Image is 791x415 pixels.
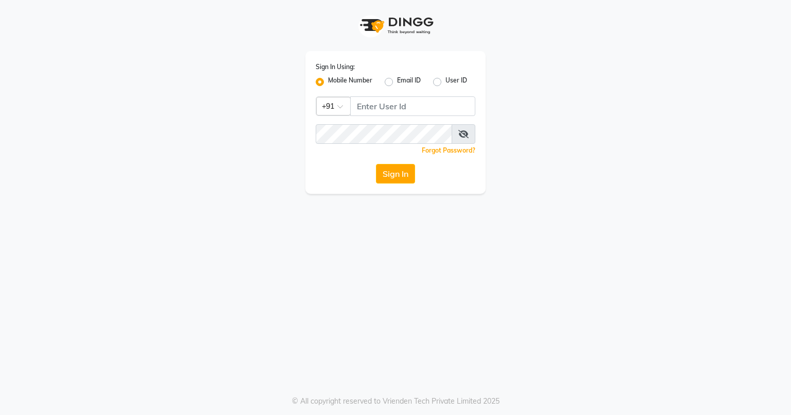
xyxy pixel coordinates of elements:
[397,76,421,88] label: Email ID
[354,10,437,41] img: logo1.svg
[445,76,467,88] label: User ID
[328,76,372,88] label: Mobile Number
[316,62,355,72] label: Sign In Using:
[422,146,475,154] a: Forgot Password?
[350,96,475,116] input: Username
[376,164,415,184] button: Sign In
[316,124,452,144] input: Username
